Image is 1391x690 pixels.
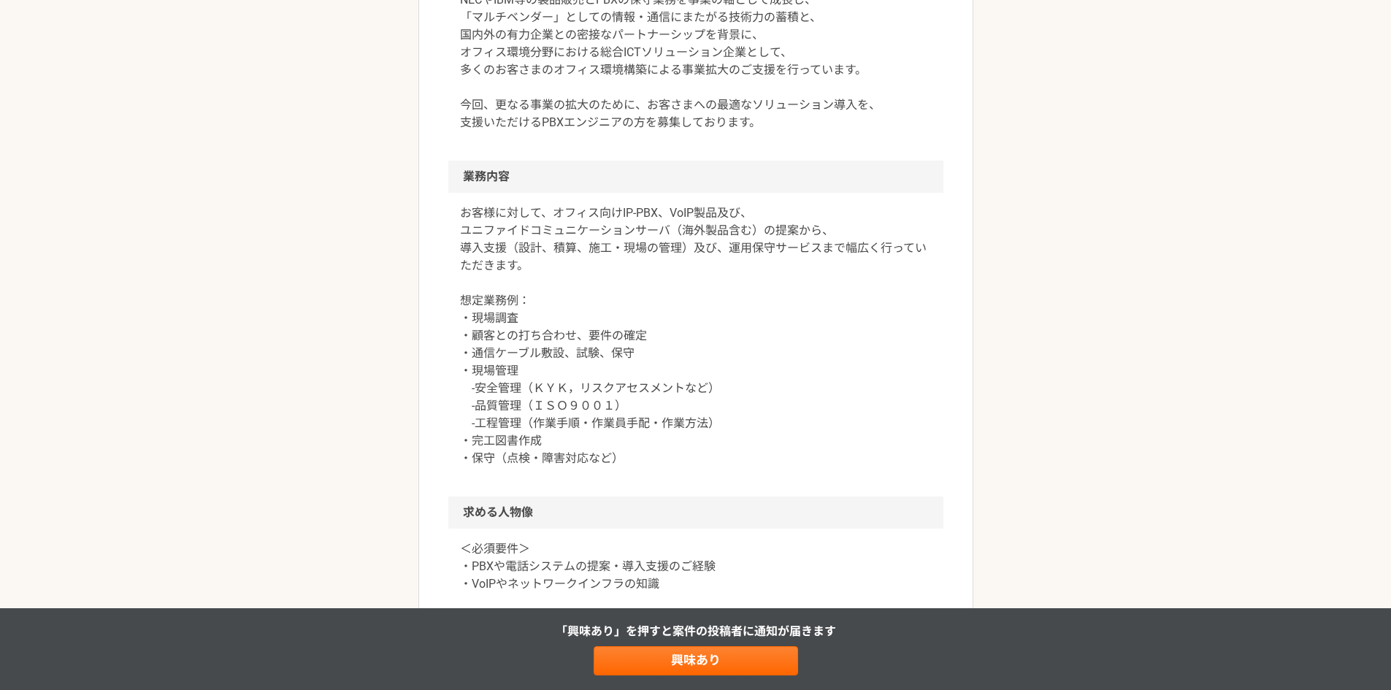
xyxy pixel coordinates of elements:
[448,497,943,529] h2: 求める人物像
[460,540,932,663] p: ＜必須要件＞ ・PBXや電話システムの提案・導入支援のご経験 ・VoIPやネットワークインフラの知識 ＜歓迎要件＞ ・コミュニケーションインフラの提案~要件定義など上流工程のご経験がある方 ・コ...
[448,161,943,193] h2: 業務内容
[460,204,932,467] p: お客様に対して、オフィス向けIP-PBX、VoIP製品及び、 ユニファイドコミュニケーションサーバ（海外製品含む）の提案から、 導入支援（設計、積算、施工・現場の管理）及び、運用保守サービスまで...
[556,623,836,640] p: 「興味あり」を押すと 案件の投稿者に通知が届きます
[594,646,798,675] a: 興味あり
